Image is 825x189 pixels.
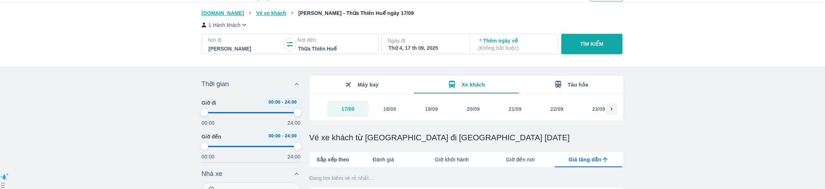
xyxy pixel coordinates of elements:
[202,133,221,140] span: Giờ đến
[282,100,283,105] span: -
[467,105,480,113] div: 20/09
[372,156,394,163] span: Đánh giá
[202,119,215,126] p: 00:00
[425,105,438,113] div: 19/09
[509,105,522,113] div: 21/09
[309,174,623,182] p: Đang tìm kiếm vé rẻ nhất...
[506,156,535,163] span: Giờ đến nơi
[268,133,280,138] span: 00:00
[202,9,623,17] nav: breadcrumb
[592,105,605,113] div: 23/09
[256,10,286,16] span: Vé xe khách
[202,99,216,106] span: Giờ đi
[208,21,240,29] p: 1 Hành khách
[202,169,222,178] span: Nhà xe
[327,101,606,117] div: scrollable day and price
[297,36,372,44] p: Nơi đến
[383,105,396,113] div: 18/09
[569,156,601,163] span: Giá tăng dần
[349,152,623,167] div: lab API tabs example
[298,10,414,16] span: [PERSON_NAME] - Thừa Thiên Huế ngày 17/09
[309,133,623,143] h1: Vé xe khách từ [GEOGRAPHIC_DATA] đi [GEOGRAPHIC_DATA] [DATE]
[202,98,300,160] div: Thời gian
[202,165,300,182] div: Nhà xe
[580,40,603,48] p: TÌM KIẾM
[202,153,215,160] p: 00:00
[462,82,485,88] span: Xe khách
[358,82,379,88] span: Máy bay
[478,37,551,52] p: Thêm ngày về
[287,153,300,160] p: 24:00
[208,36,283,44] p: Nơi đi
[388,44,462,52] div: Thứ 4, 17 th 09, 2025
[285,133,297,138] span: 24:00
[342,105,355,113] div: 17/09
[550,105,563,113] div: 22/09
[202,21,248,29] button: 1 Hành khách
[316,156,349,163] span: Sắp xếp theo
[202,80,229,88] span: Thời gian
[285,100,297,105] span: 24:00
[388,37,463,44] p: Ngày đi
[568,82,589,88] span: Tàu hỏa
[268,100,280,105] span: 00:00
[282,133,283,138] span: -
[287,119,300,126] p: 24:00
[478,44,551,52] p: ( Không bắt buộc )
[202,10,244,16] span: [DOMAIN_NAME]
[561,34,622,54] button: TÌM KIẾM
[435,156,469,163] span: Giờ khởi hành
[202,75,300,93] div: Thời gian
